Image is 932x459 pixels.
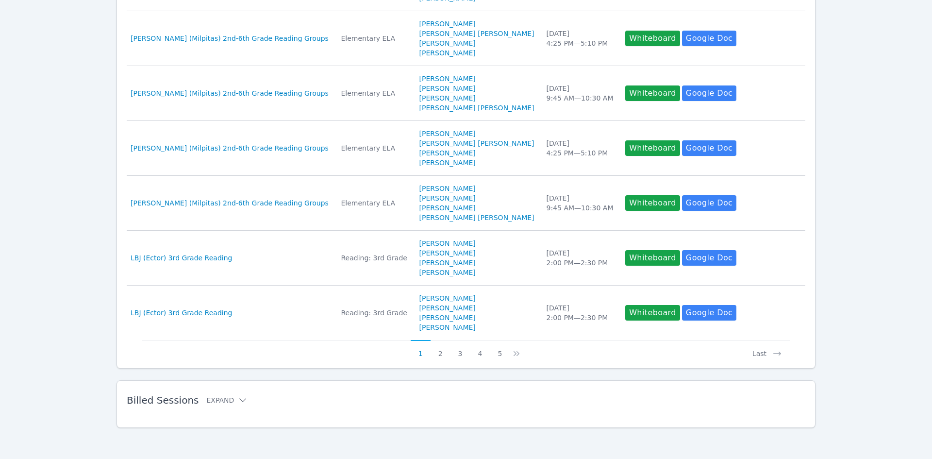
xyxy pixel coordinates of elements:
[419,129,476,138] a: [PERSON_NAME]
[419,238,476,248] a: [PERSON_NAME]
[131,308,232,318] a: LBJ (Ector) 3rd Grade Reading
[341,34,407,43] div: Elementary ELA
[131,88,329,98] a: [PERSON_NAME] (Milpitas) 2nd-6th Grade Reading Groups
[682,31,736,46] a: Google Doc
[682,305,736,321] a: Google Doc
[625,305,680,321] button: Whiteboard
[419,84,476,93] a: [PERSON_NAME]
[131,143,329,153] a: [PERSON_NAME] (Milpitas) 2nd-6th Grade Reading Groups
[341,143,407,153] div: Elementary ELA
[745,340,790,358] button: Last
[127,286,805,340] tr: LBJ (Ector) 3rd Grade ReadingReading: 3rd Grade[PERSON_NAME][PERSON_NAME][PERSON_NAME][PERSON_NAM...
[127,394,199,406] span: Billed Sessions
[625,31,680,46] button: Whiteboard
[419,38,476,48] a: [PERSON_NAME]
[419,74,476,84] a: [PERSON_NAME]
[682,250,736,266] a: Google Doc
[419,303,476,313] a: [PERSON_NAME]
[131,34,329,43] a: [PERSON_NAME] (Milpitas) 2nd-6th Grade Reading Groups
[419,158,476,168] a: [PERSON_NAME]
[127,176,805,231] tr: [PERSON_NAME] (Milpitas) 2nd-6th Grade Reading GroupsElementary ELA[PERSON_NAME][PERSON_NAME][PER...
[341,308,407,318] div: Reading: 3rd Grade
[547,29,614,48] div: [DATE] 4:25 PM — 5:10 PM
[470,340,490,358] button: 4
[682,195,736,211] a: Google Doc
[419,29,534,38] a: [PERSON_NAME] [PERSON_NAME]
[419,148,476,158] a: [PERSON_NAME]
[419,93,476,103] a: [PERSON_NAME]
[131,198,329,208] a: [PERSON_NAME] (Milpitas) 2nd-6th Grade Reading Groups
[341,253,407,263] div: Reading: 3rd Grade
[411,340,431,358] button: 1
[419,213,534,222] a: [PERSON_NAME] [PERSON_NAME]
[127,121,805,176] tr: [PERSON_NAME] (Milpitas) 2nd-6th Grade Reading GroupsElementary ELA[PERSON_NAME][PERSON_NAME] [PE...
[419,293,476,303] a: [PERSON_NAME]
[206,395,248,405] button: Expand
[419,268,476,277] a: [PERSON_NAME]
[127,11,805,66] tr: [PERSON_NAME] (Milpitas) 2nd-6th Grade Reading GroupsElementary ELA[PERSON_NAME][PERSON_NAME] [PE...
[341,88,407,98] div: Elementary ELA
[419,323,476,332] a: [PERSON_NAME]
[419,138,534,148] a: [PERSON_NAME] [PERSON_NAME]
[419,103,534,113] a: [PERSON_NAME] [PERSON_NAME]
[419,184,476,193] a: [PERSON_NAME]
[547,138,614,158] div: [DATE] 4:25 PM — 5:10 PM
[625,195,680,211] button: Whiteboard
[450,340,470,358] button: 3
[131,253,232,263] a: LBJ (Ector) 3rd Grade Reading
[625,250,680,266] button: Whiteboard
[431,340,450,358] button: 2
[127,231,805,286] tr: LBJ (Ector) 3rd Grade ReadingReading: 3rd Grade[PERSON_NAME][PERSON_NAME][PERSON_NAME][PERSON_NAM...
[547,84,614,103] div: [DATE] 9:45 AM — 10:30 AM
[625,140,680,156] button: Whiteboard
[490,340,510,358] button: 5
[419,313,476,323] a: [PERSON_NAME]
[127,66,805,121] tr: [PERSON_NAME] (Milpitas) 2nd-6th Grade Reading GroupsElementary ELA[PERSON_NAME][PERSON_NAME][PER...
[419,48,476,58] a: [PERSON_NAME]
[682,85,736,101] a: Google Doc
[547,193,614,213] div: [DATE] 9:45 AM — 10:30 AM
[547,303,614,323] div: [DATE] 2:00 PM — 2:30 PM
[419,203,476,213] a: [PERSON_NAME]
[547,248,614,268] div: [DATE] 2:00 PM — 2:30 PM
[419,248,476,258] a: [PERSON_NAME]
[419,193,476,203] a: [PERSON_NAME]
[682,140,736,156] a: Google Doc
[419,258,476,268] a: [PERSON_NAME]
[341,198,407,208] div: Elementary ELA
[625,85,680,101] button: Whiteboard
[419,19,476,29] a: [PERSON_NAME]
